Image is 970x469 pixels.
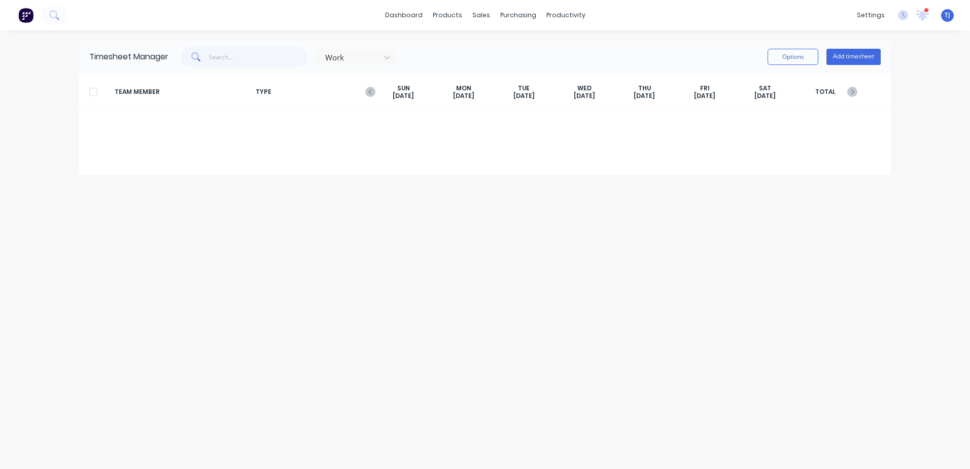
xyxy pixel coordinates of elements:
span: [DATE] [634,92,655,100]
span: [DATE] [513,92,535,100]
span: FRI [700,84,710,92]
span: TEAM MEMBER [115,84,252,100]
span: TUE [518,84,530,92]
span: [DATE] [694,92,715,100]
button: Options [768,49,818,65]
div: sales [467,8,495,23]
span: [DATE] [754,92,776,100]
span: WED [577,84,592,92]
span: TOTAL [795,84,855,100]
span: SUN [397,84,410,92]
div: productivity [541,8,591,23]
button: Add timesheet [826,49,881,65]
div: purchasing [495,8,541,23]
div: products [428,8,467,23]
span: TJ [945,11,950,20]
span: SAT [759,84,771,92]
div: Timesheet Manager [89,51,168,63]
span: [DATE] [453,92,474,100]
a: dashboard [380,8,428,23]
span: [DATE] [574,92,595,100]
img: Factory [18,8,33,23]
div: settings [852,8,890,23]
span: [DATE] [393,92,414,100]
input: Search... [209,47,308,67]
span: MON [456,84,471,92]
span: TYPE [252,84,373,100]
span: THU [638,84,651,92]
